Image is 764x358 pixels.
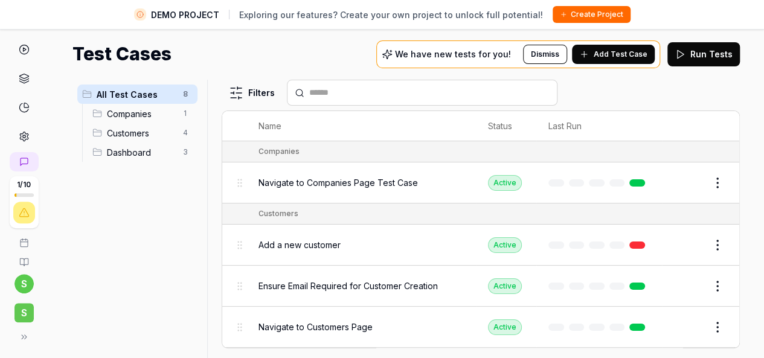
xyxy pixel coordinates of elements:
[258,176,418,189] span: Navigate to Companies Page Test Case
[258,208,298,219] div: Customers
[246,111,476,141] th: Name
[107,127,176,139] span: Customers
[107,146,176,159] span: Dashboard
[488,237,522,253] div: Active
[594,49,647,60] span: Add Test Case
[178,145,193,159] span: 3
[258,321,373,333] span: Navigate to Customers Page
[222,307,739,348] tr: Navigate to Customers PageActive
[88,123,197,142] div: Drag to reorderCustomers4
[10,152,39,171] a: New conversation
[222,81,282,105] button: Filters
[395,50,511,59] p: We have new tests for you!
[258,280,438,292] span: Ensure Email Required for Customer Creation
[258,146,300,157] div: Companies
[107,107,176,120] span: Companies
[239,8,543,21] span: Exploring our features? Create your own project to unlock full potential!
[222,225,739,266] tr: Add a new customerActive
[14,303,34,322] span: S
[178,106,193,121] span: 1
[5,248,43,267] a: Documentation
[5,228,43,248] a: Book a call with us
[488,319,522,335] div: Active
[14,274,34,293] button: s
[88,142,197,162] div: Drag to reorderDashboard3
[5,293,43,325] button: S
[523,45,567,64] button: Dismiss
[222,266,739,307] tr: Ensure Email Required for Customer CreationActive
[222,162,739,203] tr: Navigate to Companies Page Test CaseActive
[88,104,197,123] div: Drag to reorderCompanies1
[72,40,172,68] h1: Test Cases
[258,238,341,251] span: Add a new customer
[553,6,631,23] button: Create Project
[572,45,655,64] button: Add Test Case
[178,126,193,140] span: 4
[151,8,219,21] span: DEMO PROJECT
[536,111,662,141] th: Last Run
[178,87,193,101] span: 8
[17,181,31,188] span: 1 / 10
[667,42,740,66] button: Run Tests
[476,111,536,141] th: Status
[488,175,522,191] div: Active
[97,88,176,101] span: All Test Cases
[488,278,522,294] div: Active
